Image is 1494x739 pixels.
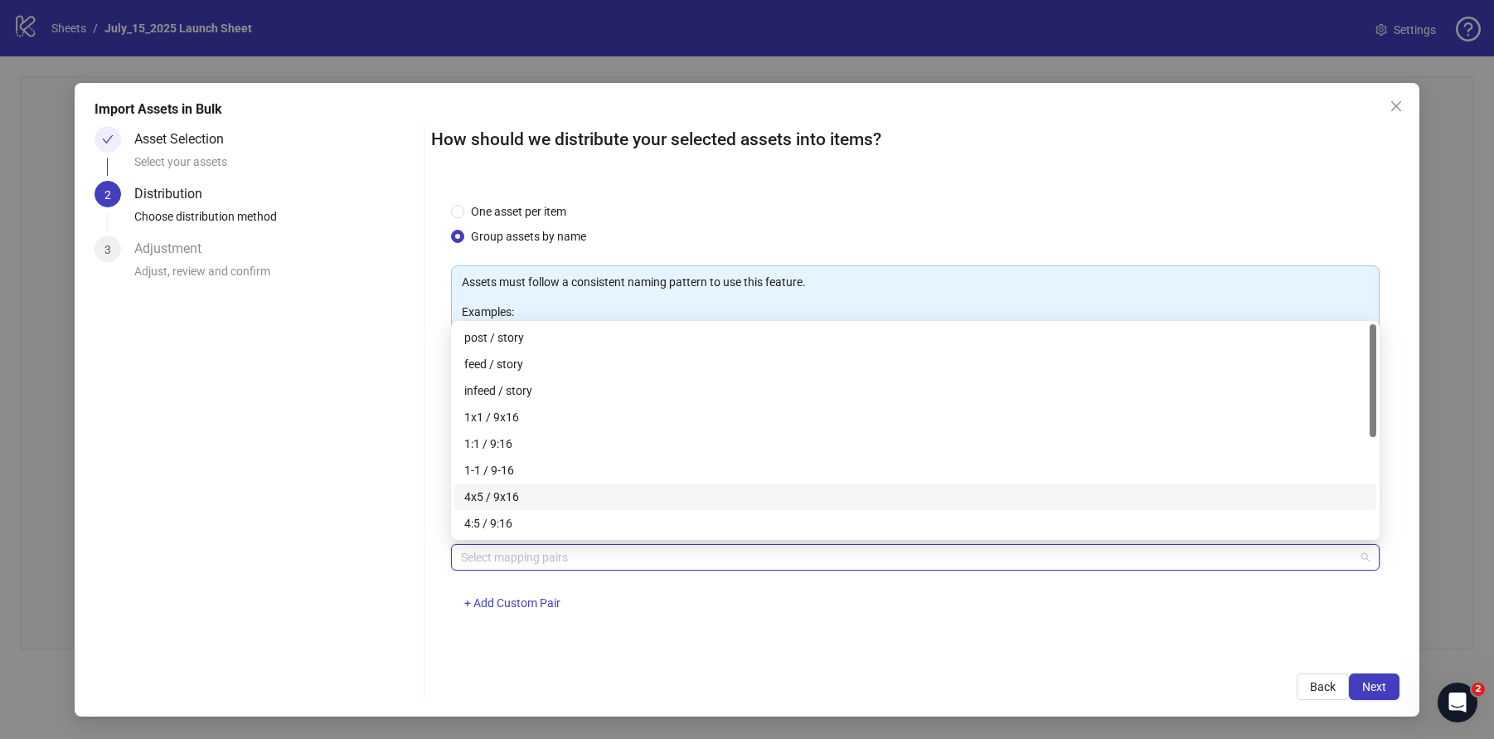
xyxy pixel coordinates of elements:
div: 1:1 / 9:16 [464,435,1366,453]
button: + Add Custom Pair [451,591,574,617]
span: Next [1362,680,1386,693]
div: Import Assets in Bulk [95,100,1399,119]
div: Adjust, review and confirm [134,262,417,290]
div: 1-1 / 9-16 [464,461,1366,479]
span: 3 [104,243,111,256]
p: Assets must follow a consistent naming pattern to use this feature. [462,273,1369,291]
span: Group assets by name [464,227,593,246]
div: Distribution [134,181,216,207]
div: 4:5 / 9:16 [464,514,1366,532]
button: Close [1383,93,1409,119]
span: + Add Custom Pair [464,596,560,610]
div: 1:1 / 9:16 [454,430,1376,457]
div: 1x1 / 9x16 [454,404,1376,430]
div: 1-1 / 9-16 [454,457,1376,484]
span: close [1390,100,1403,113]
div: 4:5 / 9:16 [454,510,1376,537]
div: infeed / story [454,377,1376,404]
div: 1x1 / 9x16 [464,408,1366,426]
div: Select your assets [134,153,417,181]
div: feed / story [454,351,1376,377]
div: Asset Selection [134,126,237,153]
div: Adjustment [134,236,215,262]
div: feed / story [464,355,1366,373]
div: infeed / story [464,382,1366,400]
p: Examples: Pairs: 'Summer_Campaign_1x1.png' and 'Summer_Campaign_9x16.png' Triples: 'Summer_Campai... [462,303,1369,357]
iframe: Intercom live chat [1438,683,1477,722]
span: One asset per item [464,202,573,221]
button: Next [1349,673,1399,700]
div: post / story [454,324,1376,351]
h2: How should we distribute your selected assets into items? [431,126,1399,153]
div: post / story [464,328,1366,347]
button: Back [1297,673,1349,700]
span: 2 [1472,683,1485,696]
div: Choose distribution method [134,207,417,236]
span: Back [1310,680,1336,693]
div: 4x5 / 9x16 [454,484,1376,510]
span: check [102,134,114,145]
span: 2 [104,188,111,202]
div: 4x5 / 9x16 [464,488,1366,506]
